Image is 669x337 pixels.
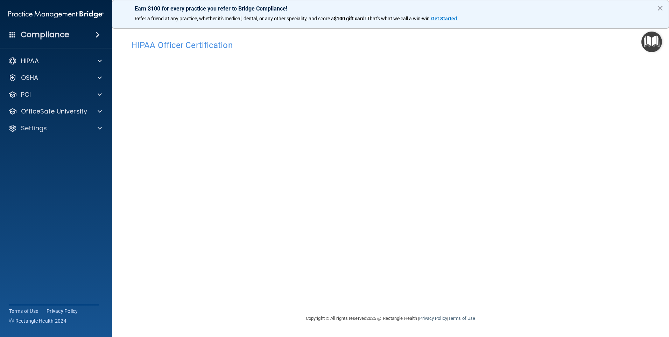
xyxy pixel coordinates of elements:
button: Close [657,2,663,14]
p: Settings [21,124,47,132]
a: Get Started [431,16,458,21]
p: HIPAA [21,57,39,65]
a: PCI [8,90,102,99]
p: OSHA [21,74,38,82]
a: Settings [8,124,102,132]
span: Ⓒ Rectangle Health 2024 [9,317,66,324]
h4: Compliance [21,30,69,40]
a: Terms of Use [9,308,38,315]
iframe: hipaa-training [131,54,650,281]
a: Privacy Policy [419,316,447,321]
strong: $100 gift card [334,16,365,21]
a: OfficeSafe University [8,107,102,116]
button: Open Resource Center [641,32,662,52]
span: Refer a friend at any practice, whether it's medical, dental, or any other speciality, and score a [135,16,334,21]
p: Earn $100 for every practice you refer to Bridge Compliance! [135,5,646,12]
a: Privacy Policy [47,308,78,315]
span: ! That's what we call a win-win. [365,16,431,21]
p: PCI [21,90,31,99]
a: Terms of Use [448,316,475,321]
div: Copyright © All rights reserved 2025 @ Rectangle Health | | [263,307,518,330]
strong: Get Started [431,16,457,21]
p: OfficeSafe University [21,107,87,116]
a: HIPAA [8,57,102,65]
h4: HIPAA Officer Certification [131,41,650,50]
a: OSHA [8,74,102,82]
img: PMB logo [8,7,104,21]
